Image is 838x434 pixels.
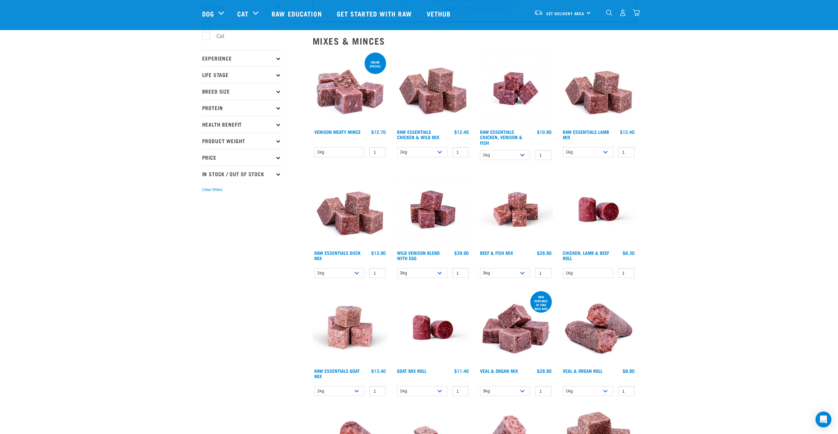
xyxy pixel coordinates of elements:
input: 1 [369,386,386,396]
div: $10.90 [537,129,551,135]
div: $28.90 [537,250,551,256]
img: ?1041 RE Lamb Mix 01 [561,51,636,126]
p: Life Stage [202,66,282,83]
p: Health Benefit [202,116,282,133]
img: home-icon-1@2x.png [606,10,612,16]
div: $12.70 [371,129,386,135]
img: 1117 Venison Meat Mince 01 [313,51,388,126]
div: $8.30 [623,250,635,256]
a: Raw Essentials Lamb Mix [563,131,609,138]
a: Cat [237,9,248,19]
a: Venison Meaty Mince [314,131,361,133]
p: In Stock / Out Of Stock [202,166,282,182]
img: user.png [619,9,626,16]
input: 1 [618,386,635,396]
a: Raw Education [265,0,330,27]
a: Chicken, Lamb & Beef Roll [563,252,609,259]
img: van-moving.png [534,10,543,16]
img: Beef Mackerel 1 [478,172,553,247]
input: 1 [618,268,635,278]
a: Goat Mix Roll [397,370,426,372]
img: ?1041 RE Lamb Mix 01 [313,172,388,247]
div: Open Intercom Messenger [816,412,831,427]
input: 1 [618,147,635,157]
a: Raw Essentials Duck Mix [314,252,361,259]
img: Raw Essentials Chicken Lamb Beef Bulk Minced Raw Dog Food Roll Unwrapped [395,290,470,365]
input: 1 [369,268,386,278]
img: Goat M Ix 38448 [313,290,388,365]
p: Price [202,149,282,166]
input: 1 [369,147,386,157]
img: Venison Egg 1616 [395,172,470,247]
h2: Mixes & Minces [313,36,636,46]
a: Veal & Organ Mix [480,370,518,372]
a: Vethub [420,0,459,27]
div: $28.90 [537,368,551,374]
p: Product Weight [202,133,282,149]
a: Raw Essentials Chicken & Wild Mix [397,131,439,138]
label: Cat [206,32,227,40]
button: Clear filters [202,187,222,193]
div: $12.40 [454,129,469,135]
div: $12.40 [620,129,635,135]
div: ONLINE SPECIAL! [365,57,386,71]
input: 1 [452,268,469,278]
div: $39.90 [454,250,469,256]
a: Beef & Fish Mix [480,252,513,254]
input: 1 [535,150,551,160]
a: Dog [202,9,214,19]
img: Raw Essentials Chicken Lamb Beef Bulk Minced Raw Dog Food Roll Unwrapped [561,172,636,247]
img: Veal Organ Mix Roll 01 [561,290,636,365]
a: Veal & Organ Roll [563,370,602,372]
p: Experience [202,50,282,66]
img: 1158 Veal Organ Mix 01 [478,290,553,365]
a: Wild Venison Blend with Egg [397,252,440,259]
input: 1 [535,268,551,278]
a: Raw Essentials Goat Mix [314,370,360,377]
img: Pile Of Cubed Chicken Wild Meat Mix [395,51,470,126]
div: $13.90 [371,250,386,256]
div: $11.40 [454,368,469,374]
input: 1 [452,147,469,157]
span: Set Delivery Area [546,12,585,15]
p: Breed Size [202,83,282,99]
input: 1 [535,386,551,396]
div: now available in 10kg bulk box! [530,292,552,314]
img: home-icon@2x.png [633,9,640,16]
p: Protein [202,99,282,116]
a: Get started with Raw [330,0,420,27]
input: 1 [452,386,469,396]
img: Chicken Venison mix 1655 [478,51,553,126]
div: $8.90 [623,368,635,374]
div: $13.40 [371,368,386,374]
a: Raw Essentials Chicken, Venison & Fish [480,131,522,143]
